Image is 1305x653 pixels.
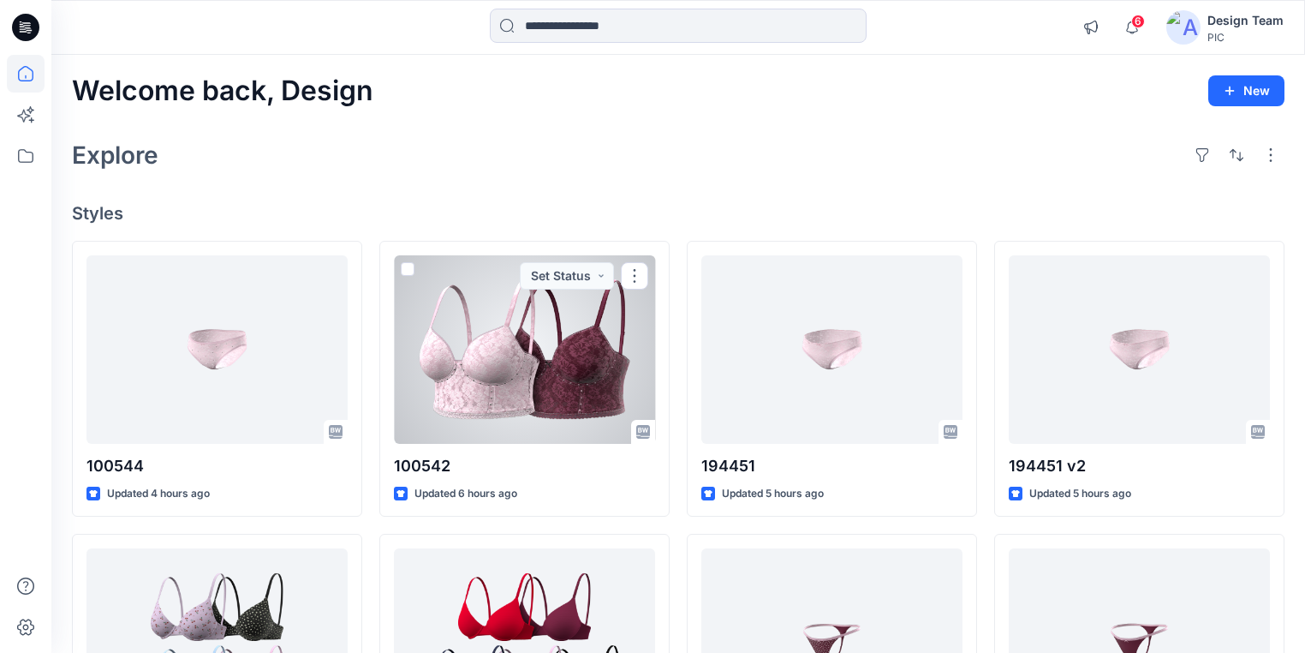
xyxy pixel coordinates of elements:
[701,255,962,444] a: 194451
[1009,255,1270,444] a: 194451 v2
[1029,485,1131,503] p: Updated 5 hours ago
[414,485,517,503] p: Updated 6 hours ago
[722,485,824,503] p: Updated 5 hours ago
[72,203,1284,224] h4: Styles
[1166,10,1201,45] img: avatar
[394,454,655,478] p: 100542
[1207,10,1284,31] div: Design Team
[86,255,348,444] a: 100544
[107,485,210,503] p: Updated 4 hours ago
[701,454,962,478] p: 194451
[1131,15,1145,28] span: 6
[1208,75,1284,106] button: New
[72,75,373,107] h2: Welcome back, Design
[1207,31,1284,44] div: PIC
[86,454,348,478] p: 100544
[1009,454,1270,478] p: 194451 v2
[72,141,158,169] h2: Explore
[394,255,655,444] a: 100542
